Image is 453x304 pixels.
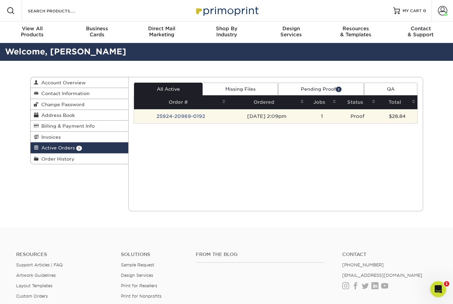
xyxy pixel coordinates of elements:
th: Ordered [228,95,306,109]
h4: From the Blog [196,252,324,257]
div: Once approved, the order will be submitted to production shortly. Please let us know if you have ... [11,155,105,201]
div: Thank you for placing your print order with Primoprint. Our Processing team shared these notes wi... [11,23,105,43]
a: Missing Files [202,83,278,95]
div: Services [259,26,324,38]
a: [EMAIL_ADDRESS][DOMAIN_NAME] [342,273,422,278]
a: Change Password [31,99,129,110]
th: Total [377,95,417,109]
a: Shop ByIndustry [194,21,259,43]
span: Invoices [39,134,61,140]
span: Contact Information [39,91,90,96]
span: Business [65,26,130,32]
span: Address Book [39,113,75,118]
input: SEARCH PRODUCTS..... [27,7,93,15]
td: 25924-20969-0192 [134,109,228,123]
button: Home [105,3,118,15]
h4: Solutions [121,252,186,257]
a: Design Services [121,273,153,278]
div: & Templates [324,26,389,38]
i: You will receive a copy of this message by email [11,188,103,200]
a: BusinessCards [65,21,130,43]
th: Status [338,95,377,109]
img: Primoprint [193,3,260,18]
a: Direct MailMarketing [129,21,194,43]
th: Order # [134,95,228,109]
button: Gif picker [32,220,37,225]
h4: Resources [16,252,111,257]
a: QA [364,83,417,95]
span: Order History [39,156,75,162]
span: Active Orders [39,145,75,150]
span: MY CART [403,8,422,14]
a: Account Overview [31,77,129,88]
span: Shop By [194,26,259,32]
a: Sample Request [121,262,154,267]
span: Contact [388,26,453,32]
button: go back [4,3,17,15]
a: Artwork Guidelines [16,273,56,278]
div: Industry [194,26,259,38]
button: Emoji picker [21,220,27,225]
span: Billing & Payment Info [39,123,95,129]
div: ACTION REQUIRED: Primoprint Order 25924-20969-0192Thank you for placing your print order with Pri... [5,2,110,205]
textarea: Message… [6,206,129,217]
a: DesignServices [259,21,324,43]
h1: [PERSON_NAME] [33,3,76,8]
span: Direct Mail [129,26,194,32]
a: Order History [31,154,129,164]
a: Print for Nonprofits [121,294,162,299]
span: Design [259,26,324,32]
button: Send a message… [115,217,126,228]
div: At your convenience, please return to and log in to your account. From there, go to Account > Act... [11,102,105,142]
span: Account Overview [39,80,86,85]
a: Support Articles | FAQ [16,262,63,267]
div: "We received your files via chat. Please check the proofs carefully and let us know if they look ... [11,56,105,89]
a: Contact& Support [388,21,453,43]
a: Custom Orders [16,294,48,299]
button: Upload attachment [10,220,16,225]
p: Active 23h ago [33,8,65,15]
span: Resources [324,26,389,32]
div: Close [118,3,130,15]
iframe: Intercom live chat [430,281,446,297]
div: Cards [65,26,130,38]
span: 1 [444,281,449,287]
a: Active Orders 1 [31,142,129,153]
a: [PHONE_NUMBER] [342,262,384,267]
a: Pending Proof1 [278,83,364,95]
a: Contact [342,252,437,257]
td: $28.84 [377,109,417,123]
td: Proof [338,109,377,123]
a: All Active [134,83,202,95]
a: [DOMAIN_NAME] [15,109,55,115]
a: Billing & Payment Info [31,121,129,131]
button: Start recording [43,220,48,225]
a: Resources& Templates [324,21,389,43]
span: Change Password [39,102,85,107]
div: Erica says… [5,2,129,220]
div: Marketing [129,26,194,38]
a: Address Book [31,110,129,121]
a: Contact Information [31,88,129,99]
img: Profile image for Erica [19,4,30,14]
a: Layout Templates [16,283,52,288]
td: [DATE] 2:09pm [228,109,306,123]
a: Invoices [31,132,129,142]
div: & Support [388,26,453,38]
a: Print for Resellers [121,283,157,288]
th: Jobs [306,95,338,109]
span: 0 [423,8,426,13]
span: 1 [76,146,82,151]
td: 1 [306,109,338,123]
span: 1 [336,87,342,92]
